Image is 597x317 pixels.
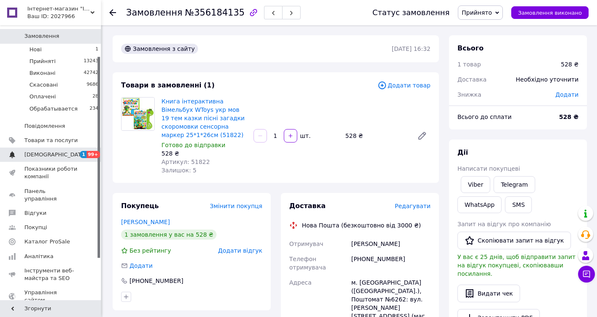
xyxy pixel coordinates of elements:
div: [PHONE_NUMBER] [129,277,184,285]
span: 234 [90,105,98,113]
time: [DATE] 16:32 [392,45,431,52]
span: Готово до відправки [161,142,225,148]
div: [PHONE_NUMBER] [349,251,432,275]
div: 1 замовлення у вас на 528 ₴ [121,230,217,240]
div: 528 ₴ [161,149,247,158]
span: Додати [129,262,153,269]
span: Прийнято [462,9,492,16]
a: Редагувати [414,127,431,144]
a: Telegram [494,176,535,193]
span: Прийняті [29,58,55,65]
span: Написати покупцеві [457,165,520,172]
span: 9686 [87,81,98,89]
span: Панель управління [24,188,78,203]
span: Управління сайтом [24,289,78,304]
span: 42742 [84,69,98,77]
span: Скасовані [29,81,58,89]
span: Додати відгук [218,247,262,254]
span: Нові [29,46,42,53]
span: Дії [457,148,468,156]
span: Знижка [457,91,481,98]
span: Артикул: 51822 [161,158,210,165]
span: Замовлення виконано [518,10,582,16]
div: Статус замовлення [372,8,450,17]
img: Книга інтерактивна Вімельбух WToys укр мов 19 тем казки пісні загадки скоромовки сенсорна маркер ... [122,98,154,130]
span: Покупець [121,202,159,210]
span: Доставка [457,76,486,83]
span: Без рейтингу [129,247,171,254]
button: SMS [505,196,532,213]
div: Ваш ID: 2027966 [27,13,101,20]
span: Додати [555,91,579,98]
button: Видати чек [457,285,520,302]
span: Всього [457,44,483,52]
span: Редагувати [395,203,431,209]
button: Чат з покупцем [578,266,595,283]
span: Інструменти веб-майстра та SEO [24,267,78,282]
span: Товари та послуги [24,137,78,144]
span: Замовлення [24,32,59,40]
span: Покупці [24,224,47,231]
div: 528 ₴ [342,130,410,142]
span: Залишок: 5 [161,167,197,174]
span: Отримувач [289,240,323,247]
div: [PERSON_NAME] [349,236,432,251]
span: [DEMOGRAPHIC_DATA] [24,151,87,158]
span: 1 [80,151,87,158]
span: Замовлення [126,8,182,18]
div: Необхідно уточнити [511,70,584,89]
span: Всього до сплати [457,114,512,120]
div: 528 ₴ [561,60,579,69]
button: Скопіювати запит на відгук [457,232,571,249]
span: Відгуки [24,209,46,217]
b: 528 ₴ [559,114,579,120]
div: шт. [298,132,312,140]
a: WhatsApp [457,196,502,213]
span: Товари в замовленні (1) [121,81,215,89]
a: Книга інтерактивна Вімельбух WToys укр мов 19 тем казки пісні загадки скоромовки сенсорна маркер ... [161,98,245,138]
div: Замовлення з сайту [121,44,198,54]
span: Каталог ProSale [24,238,70,246]
a: [PERSON_NAME] [121,219,170,225]
span: 28 [92,93,98,100]
span: Телефон отримувача [289,256,326,271]
span: Показники роботи компанії [24,165,78,180]
span: Запит на відгук про компанію [457,221,551,227]
span: Додати товар [378,81,431,90]
span: 1 [95,46,98,53]
span: Обрабатывается [29,105,77,113]
span: Змінити покупця [210,203,262,209]
span: Доставка [289,202,326,210]
span: Інтернет-магазин "Іграшка" - товари для дітей [27,5,90,13]
span: 1 товар [457,61,481,68]
span: Аналітика [24,253,53,260]
span: Виконані [29,69,55,77]
span: Повідомлення [24,122,65,130]
span: 13243 [84,58,98,65]
a: Viber [461,176,490,193]
span: У вас є 25 днів, щоб відправити запит на відгук покупцеві, скопіювавши посилання. [457,254,576,277]
div: Нова Пошта (безкоштовно від 3000 ₴) [300,221,423,230]
span: №356184135 [185,8,245,18]
span: Оплачені [29,93,56,100]
div: Повернутися назад [109,8,116,17]
span: Адреса [289,279,312,286]
button: Замовлення виконано [511,6,589,19]
span: 99+ [87,151,100,158]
